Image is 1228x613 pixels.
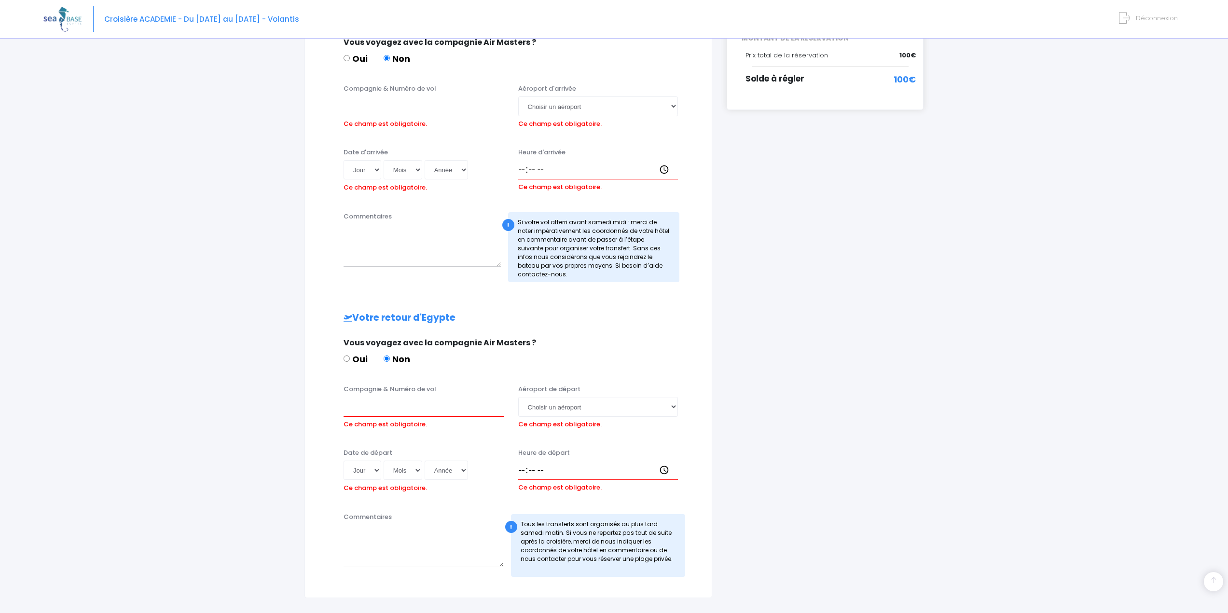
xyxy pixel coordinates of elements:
div: Si votre vol atterri avant samedi midi : merci de noter impérativement les coordonnés de votre hô... [508,212,680,282]
span: Vous voyagez avec la compagnie Air Masters ? [344,37,536,48]
label: Commentaires [344,512,392,522]
span: 100€ [899,51,916,60]
label: Oui [344,353,368,366]
input: Oui [344,355,350,362]
div: ! [505,521,517,533]
label: Non [384,353,410,366]
label: Ce champ est obligatoire. [344,417,427,429]
label: Compagnie & Numéro de vol [344,384,436,394]
input: Oui [344,55,350,61]
span: Prix total de la réservation [745,51,828,60]
label: Commentaires [344,212,392,221]
div: Tous les transferts sont organisés au plus tard samedi matin. Si vous ne repartez pas tout de sui... [511,514,686,577]
label: Ce champ est obligatoire. [344,480,427,493]
span: 100€ [894,73,916,86]
span: Déconnexion [1136,14,1178,23]
label: Aéroport de départ [518,384,580,394]
label: Ce champ est obligatoire. [518,116,602,129]
span: Croisière ACADEMIE - Du [DATE] au [DATE] - Volantis [104,14,299,24]
label: Heure d'arrivée [518,148,566,157]
label: Non [384,52,410,65]
label: Ce champ est obligatoire. [344,116,427,129]
label: Date de départ [344,448,392,458]
label: Compagnie & Numéro de vol [344,84,436,94]
label: Oui [344,52,368,65]
span: Solde à régler [745,73,804,84]
label: Ce champ est obligatoire. [344,180,427,192]
label: Date d'arrivée [344,148,388,157]
label: Ce champ est obligatoire. [518,480,602,492]
h2: Votre retour d'Egypte [324,313,692,324]
label: Aéroport d'arrivée [518,84,576,94]
label: Ce champ est obligatoire. [518,179,602,192]
label: Ce champ est obligatoire. [518,417,602,429]
input: Non [384,355,390,362]
div: ! [502,219,514,231]
span: Vous voyagez avec la compagnie Air Masters ? [344,337,536,348]
label: Heure de départ [518,448,570,458]
input: Non [384,55,390,61]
